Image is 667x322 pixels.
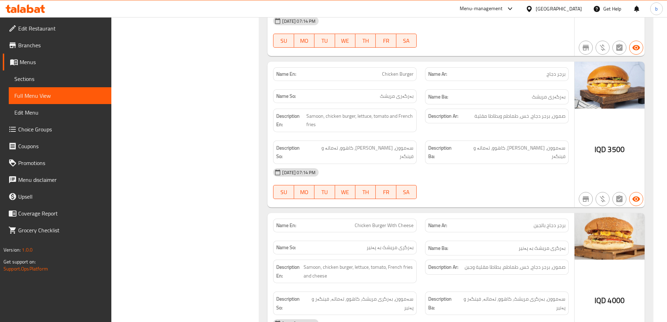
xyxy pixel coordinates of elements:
[276,295,305,312] strong: Description So:
[4,257,36,266] span: Get support on:
[18,24,106,33] span: Edit Restaurant
[20,58,106,66] span: Menus
[428,112,458,121] strong: Description Ar:
[399,36,414,46] span: SA
[18,226,106,234] span: Grocery Checklist
[307,295,414,312] span: سەموون، بەرگری مریشک، کاهوو، تەماتە، فینگەر و پەنیر
[306,112,414,129] span: Samoon, chicken burger, lettuce, tomato and French fries
[629,192,643,206] button: Available
[428,93,448,101] strong: Name Ba:
[629,41,643,55] button: Available
[355,222,414,229] span: Chicken Burger With Cheese
[378,187,393,197] span: FR
[335,34,355,48] button: WE
[607,294,625,307] span: 4000
[382,70,414,78] span: Chicken Burger
[355,185,376,199] button: TH
[376,185,396,199] button: FR
[18,41,106,49] span: Branches
[9,87,111,104] a: Full Menu View
[460,5,503,13] div: Menu-management
[396,34,417,48] button: SA
[317,36,332,46] span: TU
[18,159,106,167] span: Promotions
[428,263,458,272] strong: Description Ar:
[612,41,626,55] button: Not has choices
[273,34,294,48] button: SU
[3,54,111,70] a: Menus
[273,185,294,199] button: SU
[534,222,565,229] span: برجر دجاج بالجبن
[575,213,645,260] img: %D8%A8%D8%B1%D9%83%D8%B1_%D8%AF%D8%AC%D8%A7%D8%AC_%D8%A8%D8%A7%D9%84%D8%AC%D8%A8%D9%86%D8%A963895...
[276,187,291,197] span: SU
[308,144,414,161] span: سەموون، بەرگری مریشک، کاهوو، تەماتە و فینگەر
[276,222,296,229] strong: Name En:
[276,112,305,129] strong: Description En:
[536,5,582,13] div: [GEOGRAPHIC_DATA]
[367,244,414,251] span: بەرگری مریشک بە پەنیر
[399,187,414,197] span: SA
[22,245,33,254] span: 1.0.0
[338,36,353,46] span: WE
[355,34,376,48] button: TH
[3,20,111,37] a: Edit Restaurant
[314,34,335,48] button: TU
[3,121,111,138] a: Choice Groups
[304,263,414,280] span: Samoon, chicken burger, lettuce, tomato, French fries and cheese
[279,18,318,25] span: [DATE] 07:14 PM
[428,144,459,161] strong: Description Ba:
[460,144,565,161] span: سەموون، [PERSON_NAME]، کاهوو، تەماتە و فینگەر
[595,143,606,156] span: IQD
[4,264,48,273] a: Support.OpsPlatform
[465,263,565,272] span: صمون، برجر دجاج، خس، طماطم، بطاطا مقلية وجبن
[596,41,610,55] button: Purchased item
[380,93,414,100] span: بەرگەری مریشک
[4,245,21,254] span: Version:
[18,192,106,201] span: Upsell
[428,295,458,312] strong: Description Ba:
[276,36,291,46] span: SU
[297,187,312,197] span: MO
[294,185,314,199] button: MO
[358,187,373,197] span: TH
[579,192,593,206] button: Not branch specific item
[595,294,606,307] span: IQD
[3,171,111,188] a: Menu disclaimer
[14,91,106,100] span: Full Menu View
[276,263,302,280] strong: Description En:
[18,176,106,184] span: Menu disclaimer
[335,185,355,199] button: WE
[3,155,111,171] a: Promotions
[14,108,106,117] span: Edit Menu
[294,34,314,48] button: MO
[376,34,396,48] button: FR
[547,70,565,78] span: برجر دجاج
[317,187,332,197] span: TU
[276,93,296,100] strong: Name So:
[428,70,447,78] strong: Name Ar:
[575,62,645,108] img: %D8%A8%D8%B1%D9%83%D8%B1_%D8%AF%D8%AC%D8%A7%D8%AC_%D9%83%D9%84%D8%A7%D8%B3%D9%8363895374721527500...
[276,244,296,251] strong: Name So:
[14,75,106,83] span: Sections
[532,93,565,101] span: بەرگەری مریشک
[3,37,111,54] a: Branches
[579,41,593,55] button: Not branch specific item
[428,222,447,229] strong: Name Ar:
[428,244,448,253] strong: Name Ba:
[338,187,353,197] span: WE
[459,295,565,312] span: سەموون، بەرگری مریشک، کاهوو، تەماتە، فینگەر و پەنیر
[378,36,393,46] span: FR
[3,205,111,222] a: Coverage Report
[612,192,626,206] button: Not has choices
[655,5,658,13] span: b
[596,192,610,206] button: Purchased item
[358,36,373,46] span: TH
[18,209,106,218] span: Coverage Report
[18,125,106,133] span: Choice Groups
[276,144,307,161] strong: Description So:
[9,70,111,87] a: Sections
[276,70,296,78] strong: Name En:
[18,142,106,150] span: Coupons
[474,112,565,121] span: صمون، برجر دجاج، خس، طماطم وبطاطا مقلية
[607,143,625,156] span: 3500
